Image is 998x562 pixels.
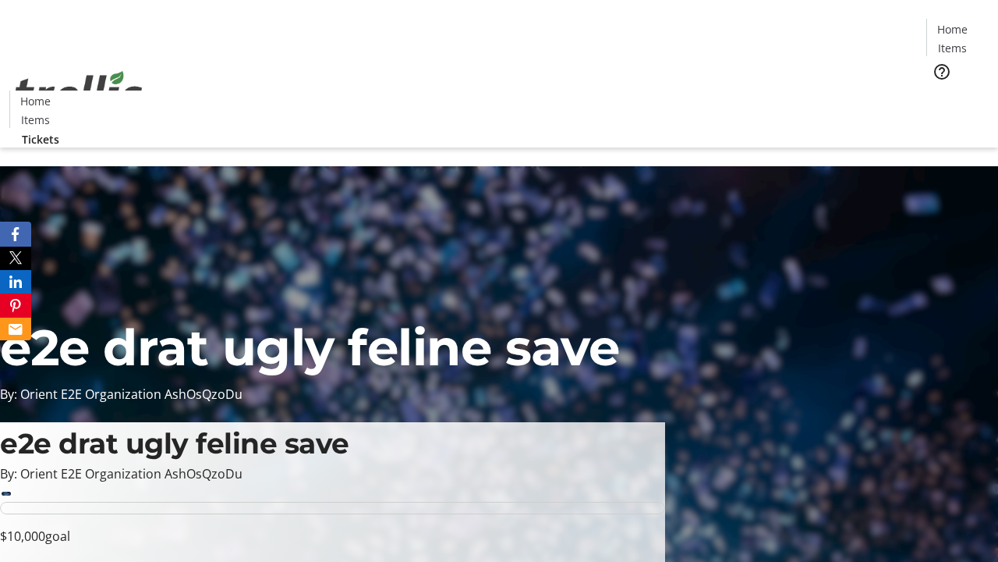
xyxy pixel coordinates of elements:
span: Items [21,112,50,128]
a: Items [927,40,977,56]
span: Items [938,40,967,56]
img: Orient E2E Organization AshOsQzoDu's Logo [9,54,148,132]
span: Home [20,93,51,109]
a: Home [927,21,977,37]
a: Tickets [926,91,989,107]
a: Items [10,112,60,128]
span: Home [937,21,968,37]
span: Tickets [939,91,976,107]
a: Tickets [9,131,72,148]
button: Help [926,56,957,87]
span: Tickets [22,131,59,148]
a: Home [10,93,60,109]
